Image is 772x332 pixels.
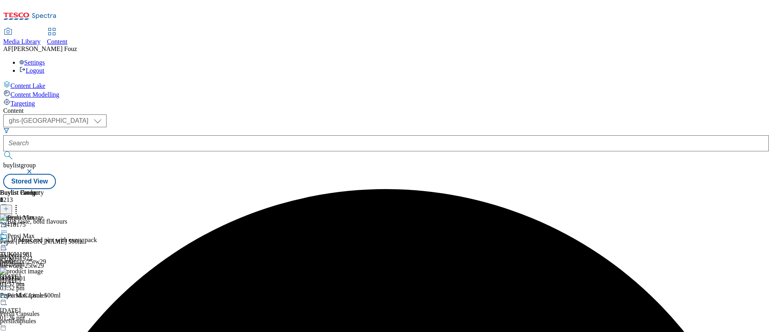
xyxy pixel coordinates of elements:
svg: Search Filters [3,127,10,134]
span: Content Modelling [10,91,59,98]
span: [PERSON_NAME] Fouz [11,45,77,52]
span: buylistgroup [3,162,36,169]
a: Content Modelling [3,90,769,98]
span: Targeting [10,100,35,107]
a: Media Library [3,29,41,45]
a: Logout [19,67,44,74]
a: Content Lake [3,81,769,90]
span: Media Library [3,38,41,45]
span: Content [47,38,68,45]
a: Content [47,29,68,45]
span: Content Lake [10,82,45,89]
span: AF [3,45,11,52]
div: Content [3,107,769,114]
button: Stored View [3,174,56,189]
a: Settings [19,59,45,66]
input: Search [3,135,769,151]
a: Targeting [3,98,769,107]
